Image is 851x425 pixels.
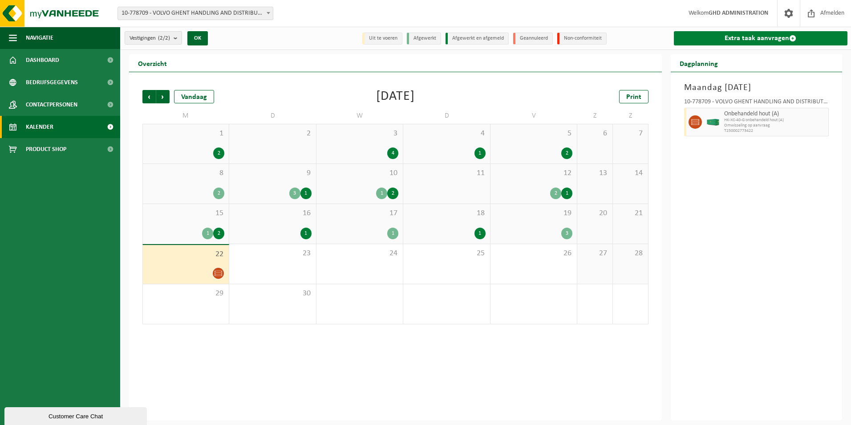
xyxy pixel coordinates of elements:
span: Bedrijfsgegevens [26,71,78,94]
span: 10 [321,168,398,178]
span: 16 [234,208,311,218]
div: 1 [376,188,387,199]
count: (2/2) [158,35,170,41]
span: Vorige [142,90,156,103]
span: 30 [234,289,311,298]
span: Navigatie [26,27,53,49]
div: 3 [289,188,300,199]
span: 23 [234,249,311,258]
div: 2 [561,147,572,159]
li: Afgewerkt en afgemeld [446,33,509,45]
span: 9 [234,168,311,178]
span: 1 [147,129,224,139]
a: Print [619,90,648,103]
span: Kalender [26,116,53,138]
span: Vestigingen [130,32,170,45]
span: 22 [147,249,224,259]
span: 3 [321,129,398,139]
div: 2 [213,147,224,159]
span: 18 [408,208,485,218]
div: 1 [561,188,572,199]
span: Dashboard [26,49,59,71]
td: Z [613,108,648,124]
div: 10-778709 - VOLVO GHENT HANDLING AND DISTRIBUTION - DESTELDONK [684,99,829,108]
div: 2 [213,228,224,239]
a: Extra taak aanvragen [674,31,848,45]
span: 13 [582,168,608,178]
span: 11 [408,168,485,178]
span: Print [626,94,641,101]
span: 20 [582,208,608,218]
div: Vandaag [174,90,214,103]
span: 28 [617,249,644,258]
div: 1 [202,228,213,239]
td: D [403,108,490,124]
span: 5 [495,129,572,139]
span: 14 [617,168,644,178]
div: 1 [300,228,312,239]
span: Omwisseling op aanvraag [724,123,827,128]
span: 19 [495,208,572,218]
h3: Maandag [DATE] [684,81,829,94]
h2: Overzicht [129,54,176,72]
span: 10-778709 - VOLVO GHENT HANDLING AND DISTRIBUTION - DESTELDONK [118,7,273,20]
span: HK-XC-40-G onbehandeld hout (A) [724,118,827,123]
span: 15 [147,208,224,218]
span: T250002773422 [724,128,827,134]
td: Z [577,108,613,124]
span: 24 [321,249,398,258]
strong: GHD ADMINISTRATION [709,10,768,16]
span: 6 [582,129,608,139]
div: 1 [474,147,486,159]
div: 2 [550,188,561,199]
img: HK-XC-40-GN-00 [706,119,720,126]
span: 25 [408,249,485,258]
span: 17 [321,208,398,218]
span: 2 [234,129,311,139]
li: Afgewerkt [407,33,441,45]
div: 2 [387,188,398,199]
div: 1 [474,228,486,239]
li: Non-conformiteit [557,33,607,45]
div: [DATE] [376,90,415,103]
div: 2 [213,188,224,199]
h2: Dagplanning [671,54,727,72]
span: Volgende [156,90,170,103]
td: V [490,108,577,124]
span: 21 [617,208,644,218]
span: 27 [582,249,608,258]
span: 8 [147,168,224,178]
div: 3 [561,228,572,239]
span: Onbehandeld hout (A) [724,110,827,118]
li: Uit te voeren [362,33,402,45]
span: 12 [495,168,572,178]
iframe: chat widget [4,405,149,425]
span: 29 [147,289,224,298]
button: Vestigingen(2/2) [125,31,182,45]
div: 1 [300,188,312,199]
button: OK [187,31,208,45]
div: 4 [387,147,398,159]
span: Contactpersonen [26,94,77,116]
div: 1 [387,228,398,239]
span: 4 [408,129,485,139]
span: 7 [617,129,644,139]
td: W [316,108,403,124]
span: Product Shop [26,138,66,160]
td: M [142,108,229,124]
td: D [229,108,316,124]
li: Geannuleerd [513,33,553,45]
span: 26 [495,249,572,258]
